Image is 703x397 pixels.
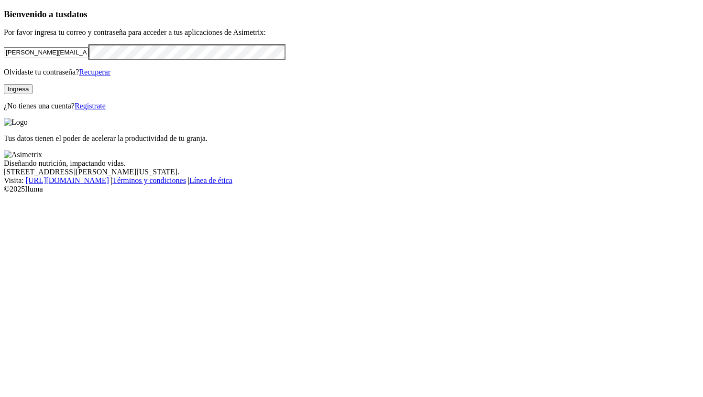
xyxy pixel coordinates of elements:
a: Línea de ética [189,176,232,184]
h3: Bienvenido a tus [4,9,699,20]
div: Visita : | | [4,176,699,185]
p: Olvidaste tu contraseña? [4,68,699,76]
img: Logo [4,118,28,127]
a: [URL][DOMAIN_NAME] [26,176,109,184]
a: Términos y condiciones [112,176,186,184]
p: Por favor ingresa tu correo y contraseña para acceder a tus aplicaciones de Asimetrix: [4,28,699,37]
div: © 2025 Iluma [4,185,699,193]
img: Asimetrix [4,150,42,159]
a: Regístrate [75,102,106,110]
p: ¿No tienes una cuenta? [4,102,699,110]
p: Tus datos tienen el poder de acelerar la productividad de tu granja. [4,134,699,143]
a: Recuperar [79,68,110,76]
input: Tu correo [4,47,88,57]
button: Ingresa [4,84,33,94]
span: datos [67,9,88,19]
div: [STREET_ADDRESS][PERSON_NAME][US_STATE]. [4,168,699,176]
div: Diseñando nutrición, impactando vidas. [4,159,699,168]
